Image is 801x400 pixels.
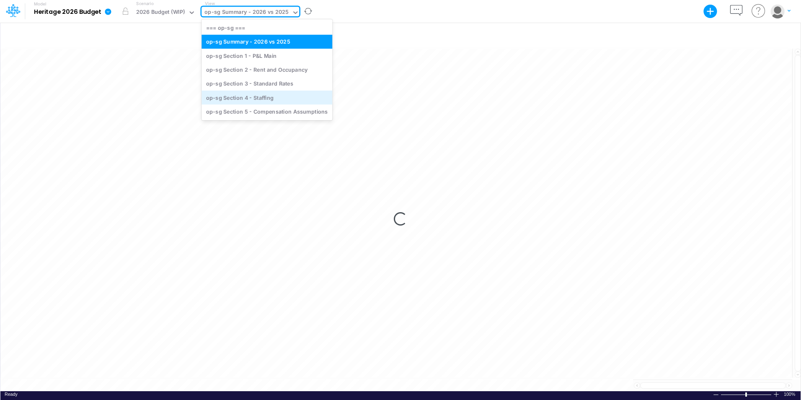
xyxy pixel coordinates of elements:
div: op-sg Summary - 2026 vs 2025 [202,35,332,49]
div: op-sg Summary - 2026 vs 2025 [204,8,289,18]
div: Zoom level [784,391,796,397]
span: Ready [5,392,18,397]
label: Scenario [136,0,153,7]
label: View [205,0,214,7]
div: In Ready mode [5,391,18,397]
span: 100% [784,391,796,397]
div: op-sg Section 3 - Standard Rates [202,77,332,91]
div: Zoom [745,392,747,397]
b: Heritage 2026 Budget [34,8,101,16]
div: op-sg Section 4 - Staffing [202,91,332,104]
div: op-sg Section 5 - Compensation Assumptions [202,105,332,119]
div: === op-sg === [202,21,332,34]
label: Model [34,2,47,7]
div: Zoom [721,391,773,397]
div: 2026 Budget (WIP) [136,8,185,18]
div: op-sg Section 1 - P&L Main [202,49,332,62]
div: op-sg Section 2 - Rent and Occupancy [202,62,332,76]
div: Zoom In [773,391,780,397]
div: Zoom Out [713,392,719,398]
